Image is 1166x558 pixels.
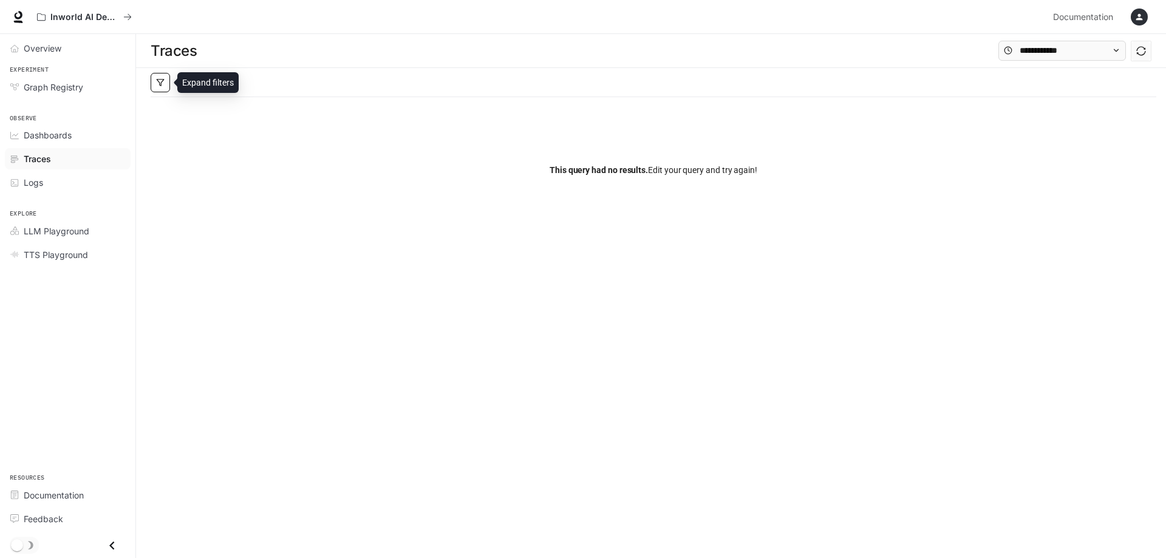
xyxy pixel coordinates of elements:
button: All workspaces [32,5,137,29]
span: LLM Playground [24,225,89,237]
span: Edit your query and try again! [550,163,757,177]
span: sync [1136,46,1146,56]
a: Logs [5,172,131,193]
button: Close drawer [98,533,126,558]
span: Documentation [24,489,84,502]
h1: Traces [151,39,197,63]
a: LLM Playground [5,220,131,242]
a: Feedback [5,508,131,529]
span: Traces [24,152,51,165]
a: Traces [5,148,131,169]
a: Graph Registry [5,77,131,98]
a: Dashboards [5,124,131,146]
span: Dashboards [24,129,72,141]
span: Dark mode toggle [11,538,23,551]
a: Documentation [5,485,131,506]
span: TTS Playground [24,248,88,261]
a: Overview [5,38,131,59]
span: Feedback [24,512,63,525]
div: Expand filters [177,72,239,93]
span: Documentation [1053,10,1113,25]
a: TTS Playground [5,244,131,265]
span: Logs [24,176,43,189]
span: This query had no results. [550,165,648,175]
span: Overview [24,42,61,55]
a: Documentation [1048,5,1122,29]
span: Graph Registry [24,81,83,94]
p: Inworld AI Demos [50,12,118,22]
